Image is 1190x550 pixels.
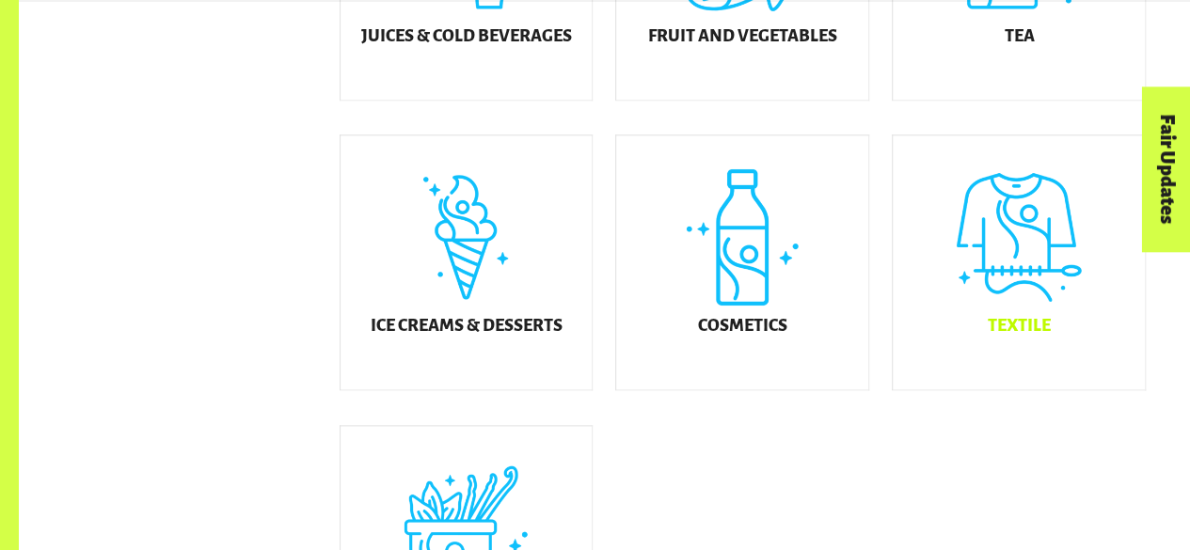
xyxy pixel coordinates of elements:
a: Ice Creams & Desserts [340,134,594,390]
h5: Tea [1004,27,1034,46]
h5: Textile [988,317,1051,336]
h5: Fruit and Vegetables [648,27,837,46]
a: Cosmetics [615,134,869,390]
a: Textile [892,134,1146,390]
h5: Juices & Cold Beverages [360,27,571,46]
h5: Cosmetics [698,317,787,336]
h5: Ice Creams & Desserts [370,317,562,336]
